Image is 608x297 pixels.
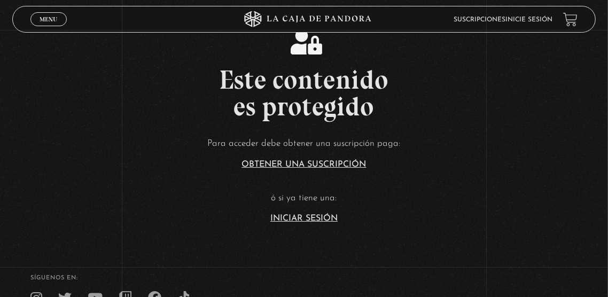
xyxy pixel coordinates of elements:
[563,12,578,27] a: View your shopping cart
[505,17,552,23] a: Inicie sesión
[242,160,367,169] a: Obtener una suscripción
[30,275,578,281] h4: SÍguenos en:
[270,214,338,223] a: Iniciar Sesión
[36,25,61,33] span: Cerrar
[40,16,57,22] span: Menu
[454,17,505,23] a: Suscripciones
